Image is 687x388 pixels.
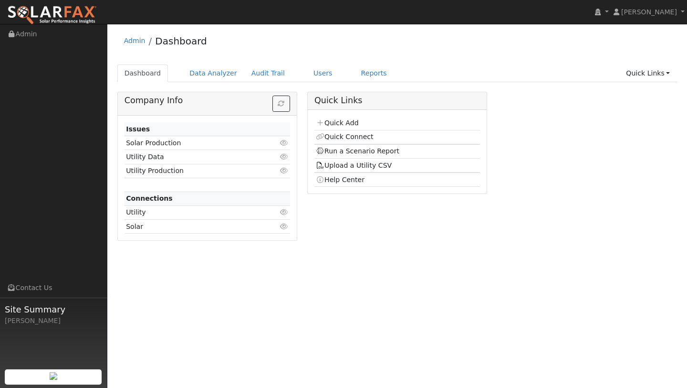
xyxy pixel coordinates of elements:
i: Click to view [280,209,289,216]
h5: Company Info [125,96,290,106]
img: SolarFax [7,5,97,25]
h5: Quick Links [314,96,480,106]
a: Audit Trail [244,65,292,82]
strong: Issues [126,125,150,133]
a: Quick Links [619,65,677,82]
a: Dashboard [155,35,207,47]
i: Click to view [280,153,289,160]
span: Site Summary [5,303,102,316]
a: Reports [354,65,394,82]
img: retrieve [50,372,57,380]
td: Utility [125,205,263,219]
a: Users [306,65,340,82]
td: Utility Production [125,164,263,178]
td: Solar Production [125,136,263,150]
a: Help Center [316,176,364,183]
i: Click to view [280,223,289,230]
i: Click to view [280,167,289,174]
a: Upload a Utility CSV [316,162,392,169]
i: Click to view [280,140,289,146]
div: [PERSON_NAME] [5,316,102,326]
a: Dashboard [117,65,168,82]
a: Run a Scenario Report [316,147,399,155]
strong: Connections [126,194,173,202]
a: Admin [124,37,146,44]
td: Solar [125,220,263,234]
td: Utility Data [125,150,263,164]
a: Data Analyzer [182,65,244,82]
a: Quick Add [316,119,358,127]
span: [PERSON_NAME] [621,8,677,16]
a: Quick Connect [316,133,373,140]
